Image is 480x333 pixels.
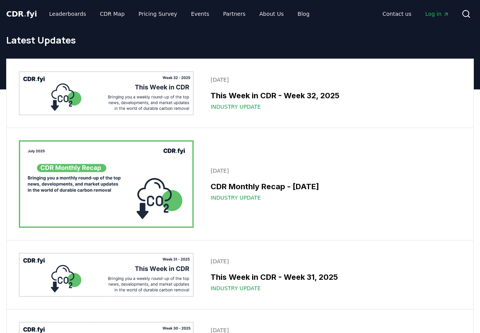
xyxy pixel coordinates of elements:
a: Blog [291,7,316,21]
a: Partners [217,7,252,21]
a: Pricing Survey [132,7,183,21]
span: CDR fyi [6,9,37,18]
a: [DATE]This Week in CDR - Week 31, 2025Industry Update [206,253,461,297]
a: Log in [419,7,455,21]
p: [DATE] [211,167,457,175]
img: This Week in CDR - Week 31, 2025 blog post image [19,253,194,297]
span: Industry Update [211,194,261,202]
h3: This Week in CDR - Week 32, 2025 [211,90,457,101]
p: [DATE] [211,76,457,84]
a: CDR Map [94,7,131,21]
h3: This Week in CDR - Week 31, 2025 [211,271,457,283]
a: [DATE]This Week in CDR - Week 32, 2025Industry Update [206,71,461,115]
p: [DATE] [211,257,457,265]
img: CDR Monthly Recap - July 2025 blog post image [19,140,194,228]
span: Log in [425,10,449,18]
img: This Week in CDR - Week 32, 2025 blog post image [19,71,194,115]
a: CDR.fyi [6,8,37,19]
span: Industry Update [211,284,261,292]
a: [DATE]CDR Monthly Recap - [DATE]Industry Update [206,162,461,206]
nav: Main [43,7,316,21]
h1: Latest Updates [6,34,474,46]
h3: CDR Monthly Recap - [DATE] [211,181,457,192]
a: Leaderboards [43,7,92,21]
a: Contact us [376,7,418,21]
a: Events [185,7,215,21]
nav: Main [376,7,455,21]
span: . [24,9,27,18]
a: About Us [253,7,290,21]
span: Industry Update [211,103,261,111]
